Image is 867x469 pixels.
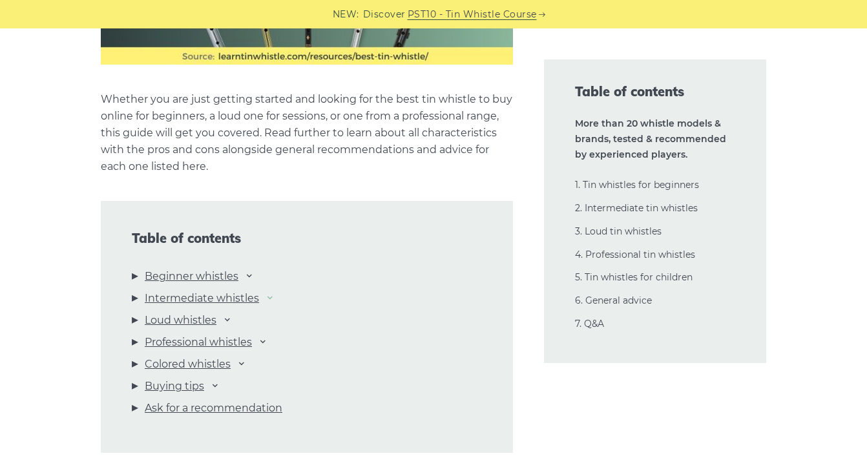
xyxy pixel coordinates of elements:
[575,118,726,160] strong: More than 20 whistle models & brands, tested & recommended by experienced players.
[575,202,698,214] a: 2. Intermediate tin whistles
[333,7,359,22] span: NEW:
[575,83,735,101] span: Table of contents
[145,268,238,285] a: Beginner whistles
[575,225,662,237] a: 3. Loud tin whistles
[145,290,259,307] a: Intermediate whistles
[575,295,652,306] a: 6. General advice
[363,7,406,22] span: Discover
[575,271,693,283] a: 5. Tin whistles for children
[408,7,537,22] a: PST10 - Tin Whistle Course
[575,179,699,191] a: 1. Tin whistles for beginners
[145,334,252,351] a: Professional whistles
[101,91,513,175] p: Whether you are just getting started and looking for the best tin whistle to buy online for begin...
[132,231,482,246] span: Table of contents
[145,378,204,395] a: Buying tips
[575,249,695,260] a: 4. Professional tin whistles
[145,356,231,373] a: Colored whistles
[145,312,216,329] a: Loud whistles
[575,318,604,329] a: 7. Q&A
[145,400,282,417] a: Ask for a recommendation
